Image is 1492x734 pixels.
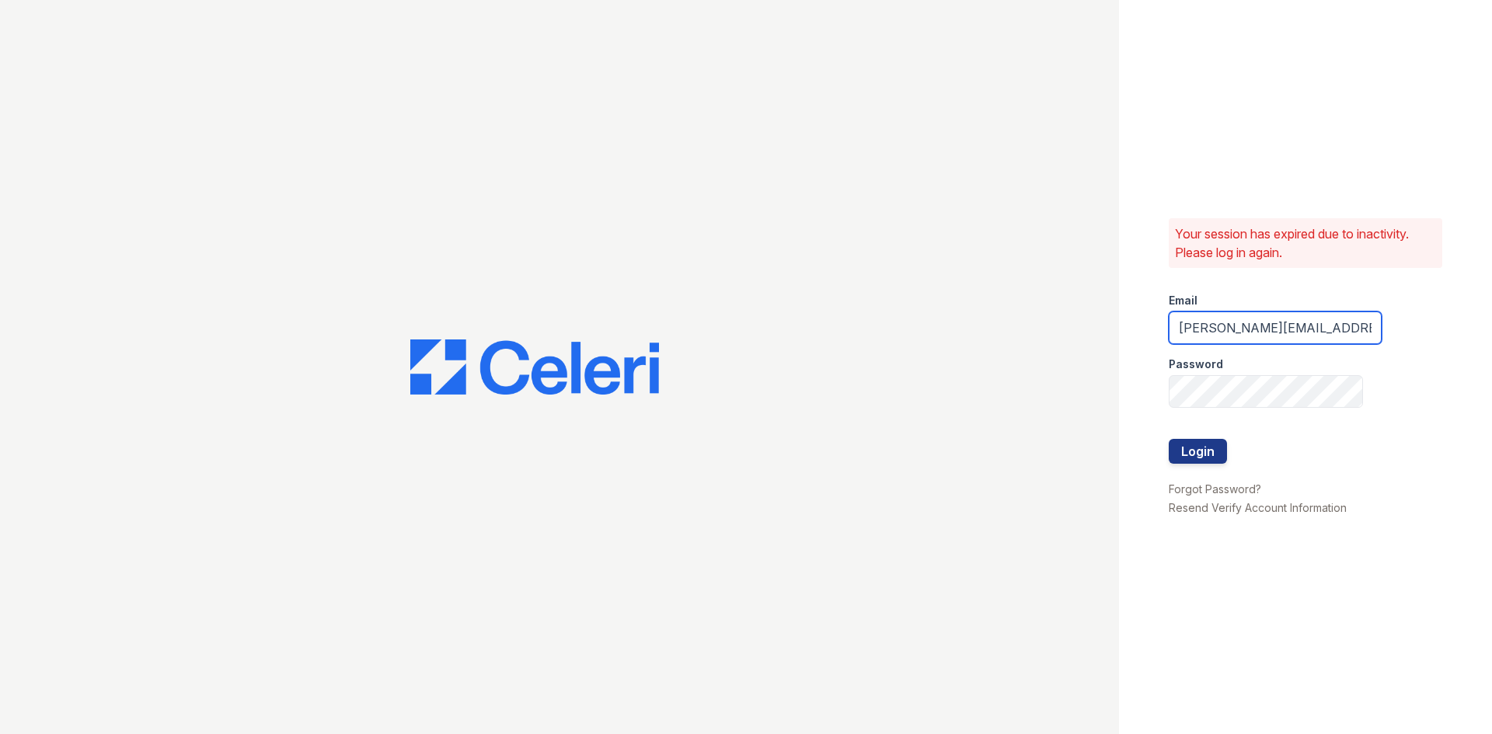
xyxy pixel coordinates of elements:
[410,339,659,395] img: CE_Logo_Blue-a8612792a0a2168367f1c8372b55b34899dd931a85d93a1a3d3e32e68fde9ad4.png
[1169,482,1261,496] a: Forgot Password?
[1169,501,1347,514] a: Resend Verify Account Information
[1169,439,1227,464] button: Login
[1175,224,1436,262] p: Your session has expired due to inactivity. Please log in again.
[1169,293,1197,308] label: Email
[1169,357,1223,372] label: Password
